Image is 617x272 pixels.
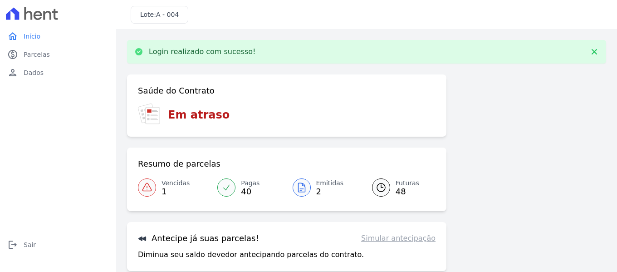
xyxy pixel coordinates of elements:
[4,45,113,64] a: paidParcelas
[396,188,419,195] span: 48
[149,47,256,56] p: Login realizado com sucesso!
[7,239,18,250] i: logout
[168,107,230,123] h3: Em atraso
[361,175,436,200] a: Futuras 48
[287,175,361,200] a: Emitidas 2
[212,175,286,200] a: Pagas 40
[316,188,344,195] span: 2
[7,67,18,78] i: person
[4,64,113,82] a: personDados
[24,50,50,59] span: Parcelas
[24,32,40,41] span: Início
[396,178,419,188] span: Futuras
[24,68,44,77] span: Dados
[7,31,18,42] i: home
[138,233,259,244] h3: Antecipe já suas parcelas!
[241,188,260,195] span: 40
[316,178,344,188] span: Emitidas
[162,178,190,188] span: Vencidas
[138,85,215,96] h3: Saúde do Contrato
[138,158,220,169] h3: Resumo de parcelas
[4,236,113,254] a: logoutSair
[156,11,179,18] span: A - 004
[4,27,113,45] a: homeInício
[140,10,179,20] h3: Lote:
[241,178,260,188] span: Pagas
[7,49,18,60] i: paid
[138,249,364,260] p: Diminua seu saldo devedor antecipando parcelas do contrato.
[138,175,212,200] a: Vencidas 1
[361,233,436,244] a: Simular antecipação
[24,240,36,249] span: Sair
[162,188,190,195] span: 1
